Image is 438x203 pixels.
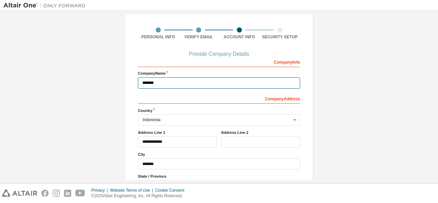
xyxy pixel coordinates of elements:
div: Verify Email [179,34,219,40]
img: linkedin.svg [64,190,71,197]
div: Personal Info [138,34,179,40]
img: altair_logo.svg [2,190,37,197]
img: youtube.svg [75,190,85,197]
label: Address Line 2 [221,130,300,135]
div: Cookie Consent [155,188,188,193]
div: Company Address [138,93,300,104]
img: facebook.svg [41,190,49,197]
div: Privacy [91,188,110,193]
div: Account Info [219,34,260,40]
img: Altair One [3,2,89,9]
img: instagram.svg [53,190,60,197]
div: Company Info [138,56,300,67]
div: Security Setup [260,34,300,40]
div: Website Terms of Use [110,188,155,193]
label: State / Province [138,174,300,179]
p: © 2025 Altair Engineering, Inc. All Rights Reserved. [91,193,189,199]
div: Provide Company Details [138,52,300,56]
div: Indonesia [143,118,292,122]
label: Country [138,108,300,113]
label: Company Name [138,71,300,76]
label: Address Line 1 [138,130,217,135]
label: City [138,152,300,157]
